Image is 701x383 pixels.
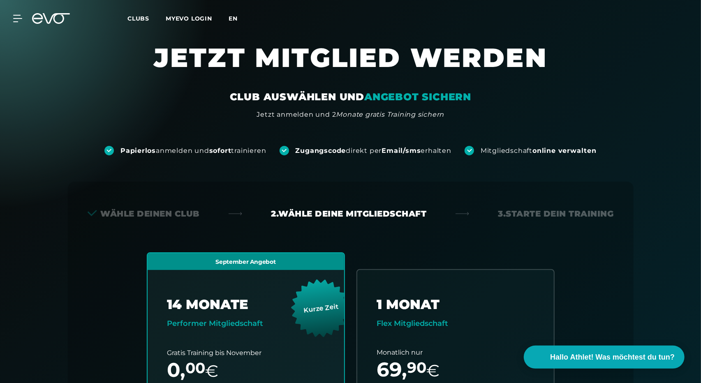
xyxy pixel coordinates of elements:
div: 2. Wähle deine Mitgliedschaft [271,208,426,219]
a: Clubs [127,14,166,22]
div: Mitgliedschaft [481,146,597,155]
div: anmelden und trainieren [120,146,266,155]
div: CLUB AUSWÄHLEN UND [230,90,471,104]
strong: Email/sms [382,147,421,155]
a: en [229,14,248,23]
button: Hallo Athlet! Was möchtest du tun? [524,346,685,369]
strong: Zugangscode [296,147,346,155]
strong: Papierlos [120,147,156,155]
div: Jetzt anmelden und 2 [257,110,444,120]
div: Wähle deinen Club [88,208,200,219]
div: 3. Starte dein Training [498,208,614,219]
div: direkt per erhalten [296,146,451,155]
em: ANGEBOT SICHERN [364,91,471,103]
strong: sofort [209,147,231,155]
span: en [229,15,238,22]
em: Monate gratis Training sichern [336,111,444,118]
span: Clubs [127,15,149,22]
span: Hallo Athlet! Was möchtest du tun? [550,352,675,363]
a: MYEVO LOGIN [166,15,212,22]
strong: online verwalten [532,147,597,155]
h1: JETZT MITGLIED WERDEN [104,41,597,90]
